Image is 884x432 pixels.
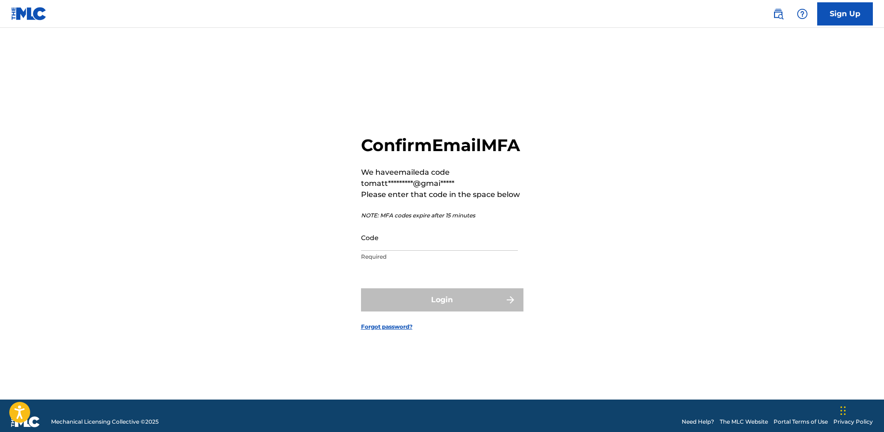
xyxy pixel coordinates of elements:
[817,2,873,25] a: Sign Up
[833,418,873,426] a: Privacy Policy
[361,135,523,156] h2: Confirm Email MFA
[361,253,518,261] p: Required
[774,418,828,426] a: Portal Terms of Use
[361,323,413,331] a: Forgot password?
[838,388,884,432] iframe: Chat Widget
[840,397,846,425] div: Drag
[11,416,40,427] img: logo
[361,189,523,200] p: Please enter that code in the space below
[11,7,47,20] img: MLC Logo
[769,5,787,23] a: Public Search
[51,418,159,426] span: Mechanical Licensing Collective © 2025
[682,418,714,426] a: Need Help?
[361,211,523,220] p: NOTE: MFA codes expire after 15 minutes
[793,5,812,23] div: Help
[720,418,768,426] a: The MLC Website
[797,8,808,19] img: help
[773,8,784,19] img: search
